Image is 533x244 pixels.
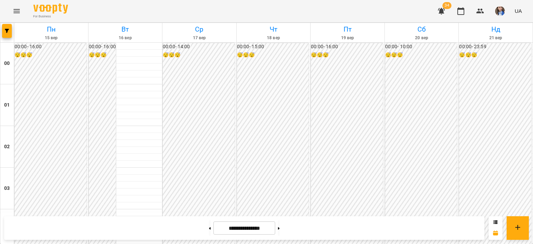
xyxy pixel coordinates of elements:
[15,35,87,41] h6: 15 вер
[386,35,458,41] h6: 20 вер
[311,51,383,59] h6: 😴😴😴
[460,35,532,41] h6: 21 вер
[89,51,116,59] h6: 😴😴😴
[512,5,525,17] button: UA
[4,185,10,192] h6: 03
[163,43,235,51] h6: 00:00 - 14:00
[459,51,531,59] h6: 😴😴😴
[459,43,531,51] h6: 00:00 - 23:59
[163,24,235,35] h6: Ср
[460,24,532,35] h6: Нд
[238,35,310,41] h6: 18 вер
[163,51,235,59] h6: 😴😴😴
[15,43,87,51] h6: 00:00 - 16:00
[495,6,505,16] img: 727e98639bf378bfedd43b4b44319584.jpeg
[4,60,10,67] h6: 00
[4,143,10,151] h6: 02
[237,43,309,51] h6: 00:00 - 15:00
[4,101,10,109] h6: 01
[385,51,457,59] h6: 😴😴😴
[33,14,68,19] span: For Business
[15,24,87,35] h6: Пн
[386,24,458,35] h6: Сб
[515,7,522,15] span: UA
[33,3,68,14] img: Voopty Logo
[312,24,383,35] h6: Пт
[163,35,235,41] h6: 17 вер
[8,3,25,19] button: Menu
[237,51,309,59] h6: 😴😴😴
[90,35,161,41] h6: 16 вер
[238,24,310,35] h6: Чт
[385,43,457,51] h6: 00:00 - 10:00
[311,43,383,51] h6: 00:00 - 16:00
[442,2,451,9] span: 34
[89,43,116,51] h6: 00:00 - 16:00
[312,35,383,41] h6: 19 вер
[15,51,87,59] h6: 😴😴😴
[90,24,161,35] h6: Вт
